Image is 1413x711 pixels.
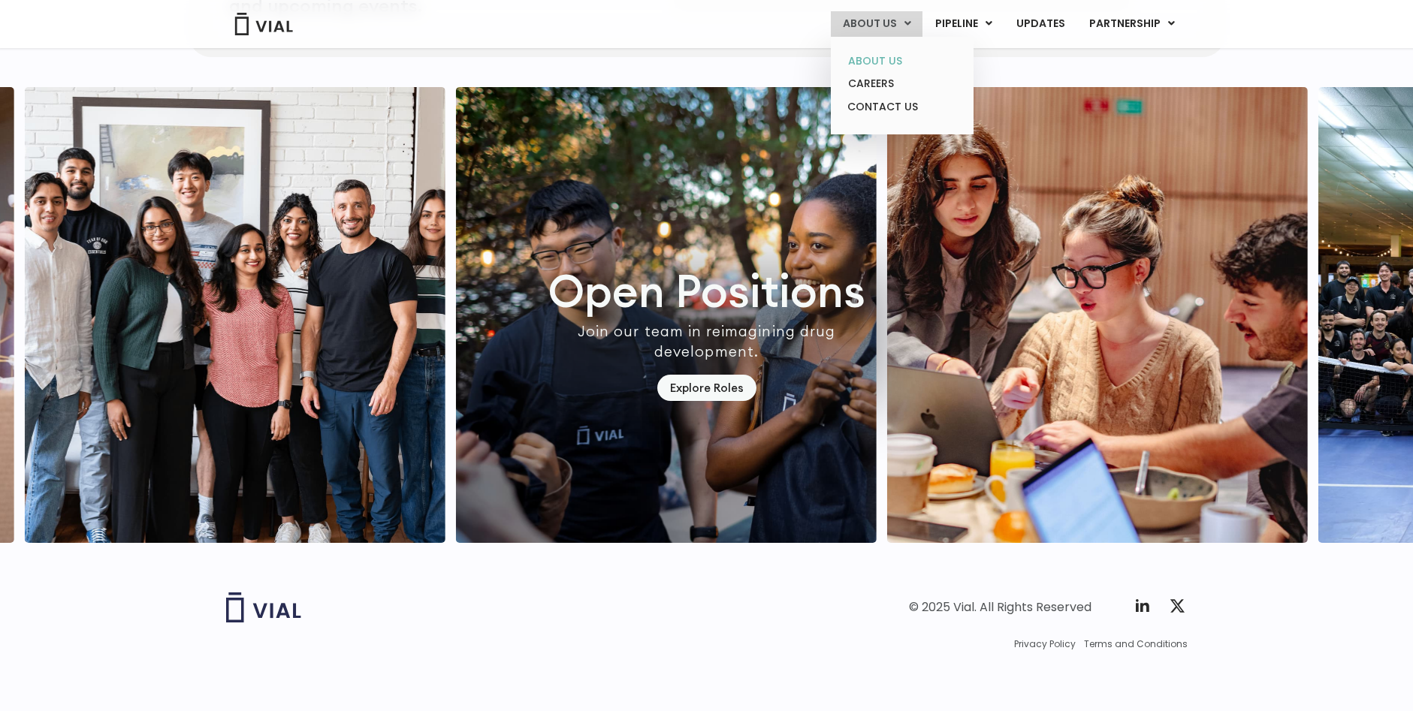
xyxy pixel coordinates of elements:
[1004,11,1076,37] a: UPDATES
[909,599,1091,616] div: © 2025 Vial. All Rights Reserved
[25,87,445,543] img: http://Group%20of%20smiling%20people%20posing%20for%20a%20picture
[456,87,877,543] img: http://Group%20of%20people%20smiling%20wearing%20aprons
[657,375,756,401] a: Explore Roles
[234,13,294,35] img: Vial Logo
[25,87,445,543] div: 7 / 7
[887,87,1308,543] div: 2 / 7
[836,95,968,119] a: CONTACT US
[923,11,1004,37] a: PIPELINEMenu Toggle
[836,72,968,95] a: CAREERS
[226,592,301,622] img: Vial logo wih "Vial" spelled out
[1014,637,1076,651] a: Privacy Policy
[456,87,877,543] div: 1 / 7
[1077,11,1187,37] a: PARTNERSHIPMenu Toggle
[831,11,922,37] a: ABOUT USMenu Toggle
[1084,637,1188,651] a: Terms and Conditions
[836,50,968,73] a: ABOUT US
